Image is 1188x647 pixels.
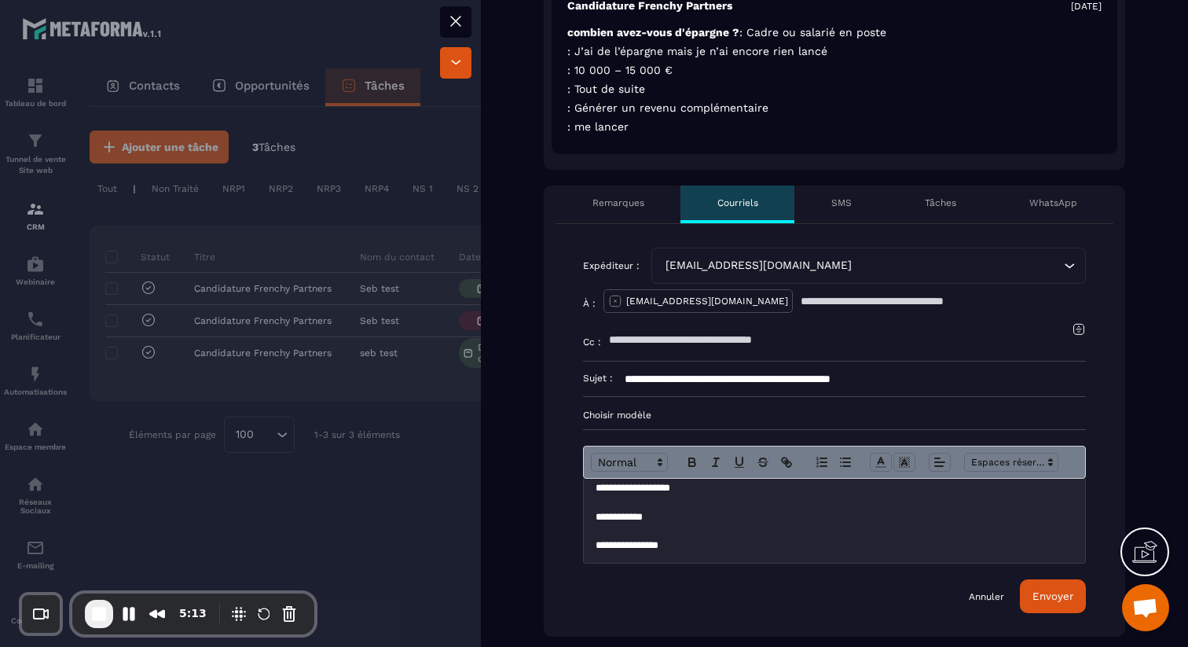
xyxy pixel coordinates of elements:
[651,248,1086,284] div: Search for option
[1122,584,1169,631] div: Ouvrir le chat
[583,372,613,384] p: Sujet :
[662,257,855,274] span: [EMAIL_ADDRESS][DOMAIN_NAME]
[626,295,788,307] p: [EMAIL_ADDRESS][DOMAIN_NAME]
[583,336,601,348] p: Cc :
[583,409,1086,421] p: Choisir modèle
[855,257,1060,274] input: Search for option
[583,297,596,310] p: À :
[583,259,640,272] p: Expéditeur :
[925,197,956,209] p: Tâches
[1029,197,1077,209] p: WhatsApp
[567,101,768,114] span: : Générer un revenu complémentaire
[717,197,758,209] p: Courriels
[567,120,629,133] span: : me lancer
[969,590,1004,603] a: Annuler
[592,197,644,209] p: Remarques
[831,197,852,209] p: SMS
[1020,579,1086,613] button: Envoyer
